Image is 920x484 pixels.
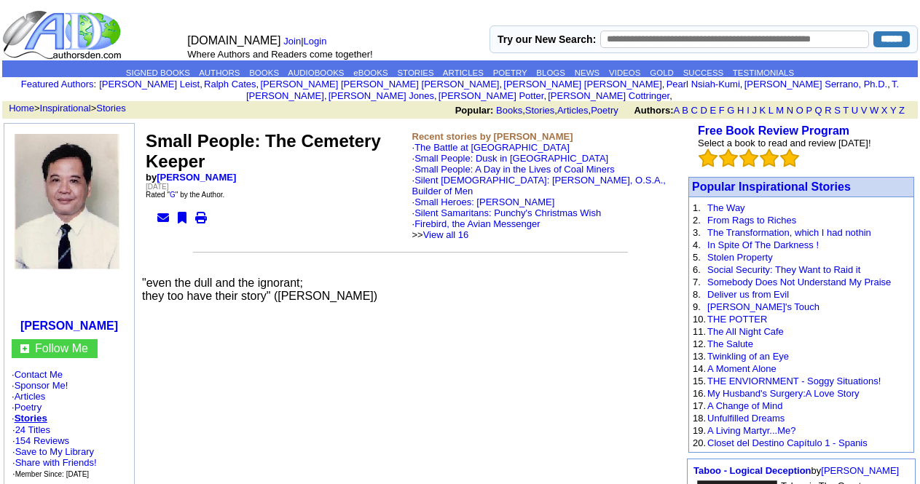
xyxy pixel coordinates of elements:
a: [PERSON_NAME] [20,320,118,332]
a: T. [PERSON_NAME] [246,79,899,101]
a: M [776,105,784,116]
font: > > [4,103,126,114]
a: VIDEOS [609,68,640,77]
a: T [843,105,849,116]
a: View all 16 [423,229,469,240]
a: Q [814,105,822,116]
font: [DATE] [146,183,168,191]
a: Unfulfilled Dreams [707,413,785,424]
font: 3. [693,227,701,238]
a: P [806,105,811,116]
a: Stories [96,103,125,114]
a: Y [890,105,896,116]
font: i [890,81,892,89]
font: · [412,164,666,240]
a: Stories [525,105,554,116]
a: THE ENVIORNMENT - Soggy Situations! [707,376,881,386]
a: Popular Inspirational Stories [692,180,851,193]
a: [PERSON_NAME] [PERSON_NAME] [503,79,661,90]
font: · [412,197,602,240]
a: 24 Titles [15,424,50,435]
a: Articles [557,105,589,116]
a: A Change of Mind [707,400,782,411]
a: Inspirational [40,103,91,114]
font: · [412,207,602,240]
font: 6. [693,264,701,275]
a: [PERSON_NAME] [821,465,899,476]
font: i [203,81,204,89]
font: 20. [693,437,706,448]
a: Follow Me [35,342,88,354]
font: 13. [693,351,706,362]
a: Taboo - Logical Deception [693,465,811,476]
font: 16. [693,388,706,399]
font: i [546,92,548,100]
img: gc.jpg [20,344,29,353]
font: by [693,465,899,476]
img: logo_ad.gif [2,9,125,60]
font: 17. [693,400,706,411]
font: : [21,79,96,90]
a: ARTICLES [443,68,484,77]
a: The Way [707,202,745,213]
font: i [327,92,329,100]
label: Try our New Search: [498,33,596,45]
img: bigemptystars.png [780,148,799,167]
font: 12. [693,338,706,349]
a: AUDIOBOOKS [288,68,344,77]
a: Deliver us from Evil [707,289,789,300]
a: J [752,105,757,116]
a: Join [283,36,301,47]
a: [PERSON_NAME] [PERSON_NAME] [PERSON_NAME] [260,79,499,90]
a: Contact Me [15,369,63,380]
a: The Transformation, which I had nothin [707,227,871,238]
a: In Spite Of The Darkness ! [707,239,819,250]
img: bigemptystars.png [699,148,717,167]
a: eBOOKS [353,68,388,77]
a: B [682,105,688,116]
a: Free Book Review Program [698,124,849,137]
a: BOOKS [249,68,279,77]
a: E [709,105,716,116]
a: A [674,105,680,116]
img: bigemptystars.png [739,148,758,167]
a: SIGNED BOOKS [126,68,190,77]
font: Where Authors and Readers come together! [187,49,372,60]
a: Small Heroes: [PERSON_NAME] [414,197,554,207]
a: THE POTTER [707,314,767,325]
a: Ralph Cates [204,79,256,90]
a: R [825,105,831,116]
font: · [412,175,666,240]
font: i [664,81,666,89]
a: [PERSON_NAME] Serrano, Ph.D. [744,79,888,90]
a: Stolen Property [707,252,773,263]
font: | [283,36,331,47]
font: 19. [693,425,706,436]
a: Silent [DEMOGRAPHIC_DATA]: [PERSON_NAME], O.S.A., Builder of Men [412,175,666,197]
a: Small People: A Day in the Lives of Coal Miners [414,164,615,175]
font: Small People: The Cemetery Keeper [146,131,381,171]
a: Articles [15,391,46,402]
font: · [412,153,666,240]
font: · · [12,424,97,479]
a: The Battle at [GEOGRAPHIC_DATA] [414,142,570,153]
a: X [881,105,888,116]
a: [PERSON_NAME] [157,172,236,183]
a: G [170,191,176,199]
font: , , , [455,105,918,116]
a: G [727,105,734,116]
b: by [146,172,236,183]
font: i [742,81,744,89]
a: Books [496,105,522,116]
font: 2. [693,215,701,226]
a: Save to My Library [15,446,94,457]
a: V [861,105,868,116]
a: 154 Reviews [15,435,69,446]
font: · · · [12,446,97,479]
a: BLOGS [536,68,565,77]
a: [PERSON_NAME] Potter [439,90,544,101]
font: i [672,92,674,100]
font: · >> [412,218,540,240]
